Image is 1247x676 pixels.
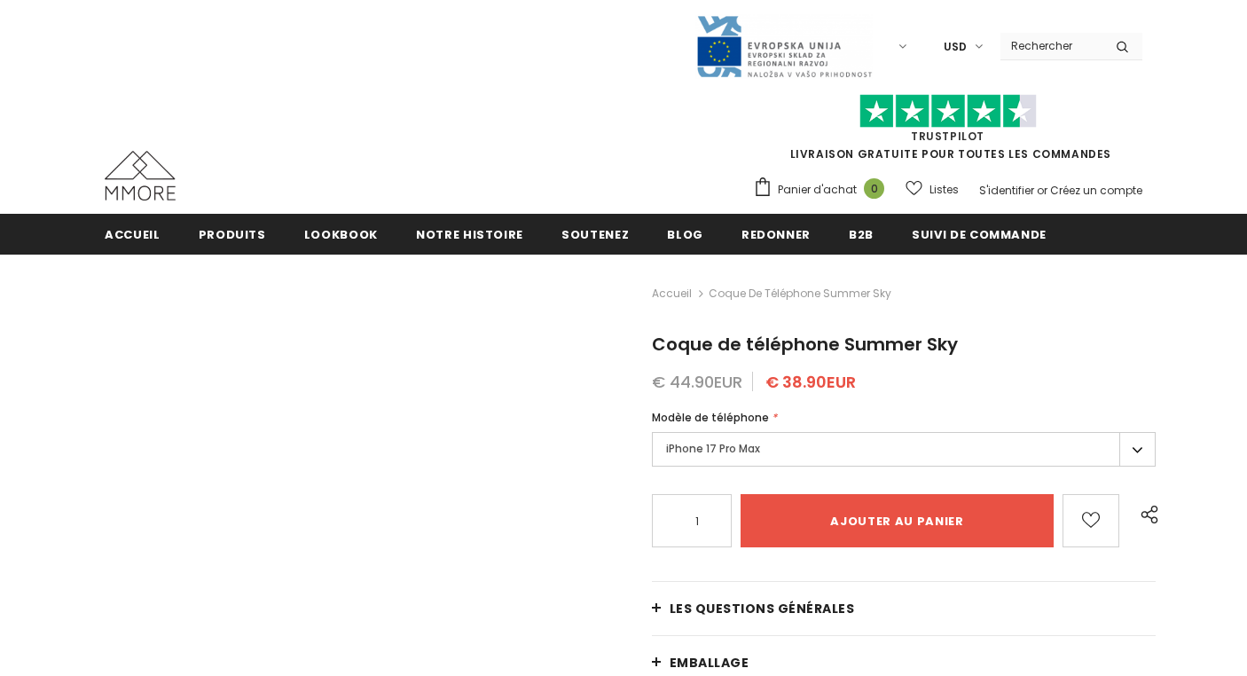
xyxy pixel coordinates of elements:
span: soutenez [561,226,629,243]
span: Redonner [741,226,811,243]
a: Accueil [652,283,692,304]
img: Javni Razpis [695,14,873,79]
span: Coque de téléphone Summer Sky [709,283,891,304]
span: Modèle de téléphone [652,410,769,425]
a: Panier d'achat 0 [753,177,893,203]
span: € 38.90EUR [765,371,856,393]
a: Redonner [741,214,811,254]
a: Produits [199,214,266,254]
a: Accueil [105,214,161,254]
span: Blog [667,226,703,243]
a: Suivi de commande [912,214,1047,254]
span: LIVRAISON GRATUITE POUR TOUTES LES COMMANDES [753,102,1142,161]
span: 0 [864,178,884,199]
a: S'identifier [979,183,1034,198]
span: Produits [199,226,266,243]
input: Search Site [1000,33,1102,59]
span: Listes [929,181,959,199]
span: Panier d'achat [778,181,857,199]
a: Créez un compte [1050,183,1142,198]
span: B2B [849,226,874,243]
a: Lookbook [304,214,378,254]
a: Notre histoire [416,214,523,254]
label: iPhone 17 Pro Max [652,432,1156,467]
a: Javni Razpis [695,38,873,53]
img: Cas MMORE [105,151,176,200]
span: Suivi de commande [912,226,1047,243]
span: Coque de téléphone Summer Sky [652,332,958,357]
a: Blog [667,214,703,254]
img: Faites confiance aux étoiles pilotes [859,94,1037,129]
span: EMBALLAGE [670,654,749,672]
a: Listes [906,174,959,205]
a: Les questions générales [652,582,1156,635]
span: Lookbook [304,226,378,243]
a: soutenez [561,214,629,254]
span: or [1037,183,1047,198]
a: B2B [849,214,874,254]
span: € 44.90EUR [652,371,742,393]
span: Notre histoire [416,226,523,243]
a: TrustPilot [911,129,984,144]
span: Les questions générales [670,600,855,617]
span: USD [944,38,967,56]
span: Accueil [105,226,161,243]
input: Ajouter au panier [741,494,1054,547]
